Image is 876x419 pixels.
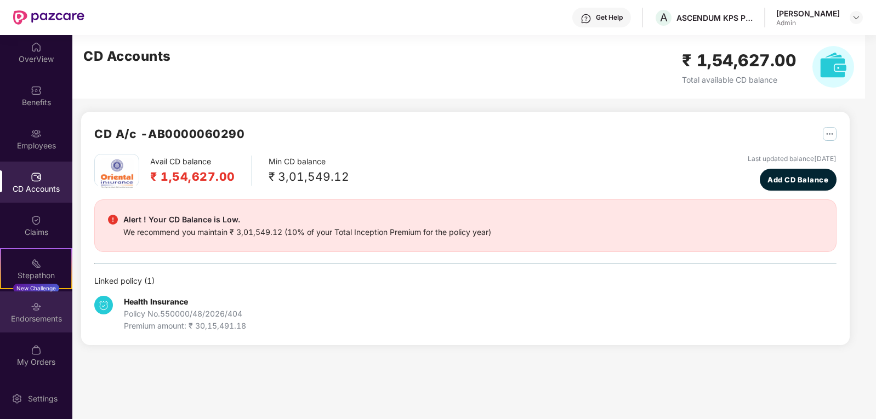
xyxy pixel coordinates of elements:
[13,10,84,25] img: New Pazcare Logo
[31,128,42,139] img: svg+xml;base64,PHN2ZyBpZD0iRW1wbG95ZWVzIiB4bWxucz0iaHR0cDovL3d3dy53My5vcmcvMjAwMC9zdmciIHdpZHRoPS...
[83,46,171,67] h2: CD Accounts
[124,308,246,320] div: Policy No. 550000/48/2026/404
[767,174,828,185] span: Add CD Balance
[682,48,797,73] h2: ₹ 1,54,627.00
[31,258,42,269] img: svg+xml;base64,PHN2ZyB4bWxucz0iaHR0cDovL3d3dy53My5vcmcvMjAwMC9zdmciIHdpZHRoPSIyMSIgaGVpZ2h0PSIyMC...
[108,215,118,225] img: svg+xml;base64,PHN2ZyBpZD0iRGFuZ2VyX2FsZXJ0IiBkYXRhLW5hbWU9IkRhbmdlciBhbGVydCIgeG1sbnM9Imh0dHA6Ly...
[94,125,244,143] h2: CD A/c - AB0000060290
[13,284,59,292] div: New Challenge
[776,19,840,27] div: Admin
[123,213,491,226] div: Alert ! Your CD Balance is Low.
[124,320,246,332] div: Premium amount: ₹ 30,15,491.18
[269,168,349,186] div: ₹ 3,01,549.12
[682,75,777,84] span: Total available CD balance
[150,156,252,186] div: Avail CD balance
[31,42,42,53] img: svg+xml;base64,PHN2ZyBpZD0iSG9tZSIgeG1sbnM9Imh0dHA6Ly93d3cudzMub3JnLzIwMDAvc3ZnIiB3aWR0aD0iMjAiIG...
[660,11,668,24] span: A
[676,13,753,23] div: ASCENDUM KPS PRIVATE LIMITED
[581,13,591,24] img: svg+xml;base64,PHN2ZyBpZD0iSGVscC0zMngzMiIgeG1sbnM9Imh0dHA6Ly93d3cudzMub3JnLzIwMDAvc3ZnIiB3aWR0aD...
[94,275,837,287] div: Linked policy ( 1 )
[94,296,113,314] img: svg+xml;base64,PHN2ZyB4bWxucz0iaHR0cDovL3d3dy53My5vcmcvMjAwMC9zdmciIHdpZHRoPSIzNCIgaGVpZ2h0PSIzNC...
[31,215,42,226] img: svg+xml;base64,PHN2ZyBpZD0iQ2xhaW0iIHhtbG5zPSJodHRwOi8vd3d3LnczLm9yZy8yMDAwL3N2ZyIgd2lkdGg9IjIwIi...
[150,168,235,186] h2: ₹ 1,54,627.00
[31,301,42,312] img: svg+xml;base64,PHN2ZyBpZD0iRW5kb3JzZW1lbnRzIiB4bWxucz0iaHR0cDovL3d3dy53My5vcmcvMjAwMC9zdmciIHdpZH...
[748,154,837,164] div: Last updated balance [DATE]
[98,154,136,193] img: oi.png
[31,345,42,355] img: svg+xml;base64,PHN2ZyBpZD0iTXlfT3JkZXJzIiBkYXRhLW5hbWU9Ik15IE9yZGVycyIgeG1sbnM9Imh0dHA6Ly93d3cudz...
[760,169,837,191] button: Add CD Balance
[852,13,861,22] img: svg+xml;base64,PHN2ZyBpZD0iRHJvcGRvd24tMzJ4MzIiIHhtbG5zPSJodHRwOi8vd3d3LnczLm9yZy8yMDAwL3N2ZyIgd2...
[596,13,623,22] div: Get Help
[31,171,42,182] img: svg+xml;base64,PHN2ZyBpZD0iQ0RfQWNjb3VudHMiIGRhdGEtbmFtZT0iQ0QgQWNjb3VudHMiIHhtbG5zPSJodHRwOi8vd3...
[31,85,42,96] img: svg+xml;base64,PHN2ZyBpZD0iQmVuZWZpdHMiIHhtbG5zPSJodHRwOi8vd3d3LnczLm9yZy8yMDAwL3N2ZyIgd2lkdGg9Ij...
[776,8,840,19] div: [PERSON_NAME]
[25,393,61,404] div: Settings
[812,46,854,88] img: svg+xml;base64,PHN2ZyB4bWxucz0iaHR0cDovL3d3dy53My5vcmcvMjAwMC9zdmciIHhtbG5zOnhsaW5rPSJodHRwOi8vd3...
[823,127,837,141] img: svg+xml;base64,PHN2ZyB4bWxucz0iaHR0cDovL3d3dy53My5vcmcvMjAwMC9zdmciIHdpZHRoPSIyNSIgaGVpZ2h0PSIyNS...
[1,270,71,281] div: Stepathon
[269,156,349,186] div: Min CD balance
[124,297,188,306] b: Health Insurance
[123,226,491,238] div: We recommend you maintain ₹ 3,01,549.12 (10% of your Total Inception Premium for the policy year)
[12,393,22,404] img: svg+xml;base64,PHN2ZyBpZD0iU2V0dGluZy0yMHgyMCIgeG1sbnM9Imh0dHA6Ly93d3cudzMub3JnLzIwMDAvc3ZnIiB3aW...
